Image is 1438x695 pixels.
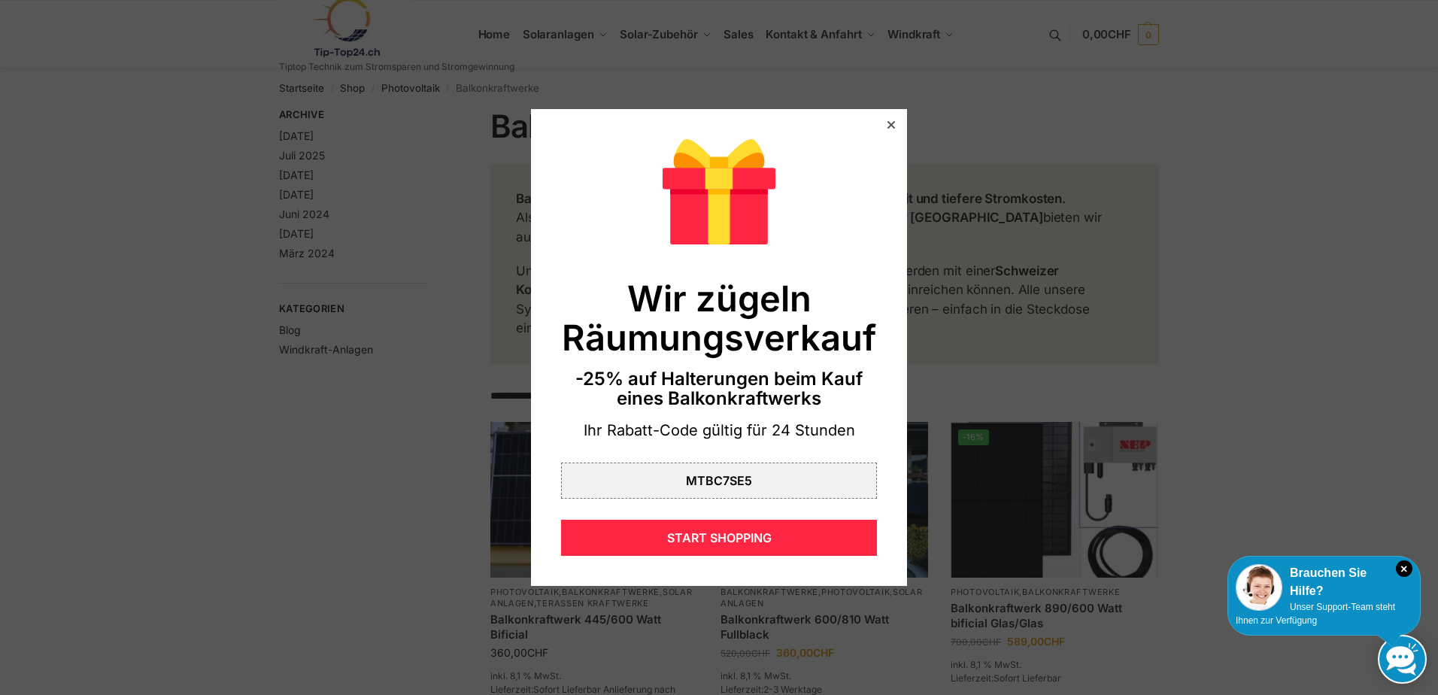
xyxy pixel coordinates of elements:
[686,475,752,487] div: MTBC7SE5
[1236,602,1395,626] span: Unser Support-Team steht Ihnen zur Verfügung
[561,463,877,499] div: MTBC7SE5
[561,279,877,357] div: Wir zügeln Räumungsverkauf
[561,420,877,442] div: Ihr Rabatt-Code gültig für 24 Stunden
[561,520,877,556] div: START SHOPPING
[561,369,877,409] div: -25% auf Halterungen beim Kauf eines Balkonkraftwerks
[1236,564,1412,600] div: Brauchen Sie Hilfe?
[1396,560,1412,577] i: Schließen
[1236,564,1282,611] img: Customer service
